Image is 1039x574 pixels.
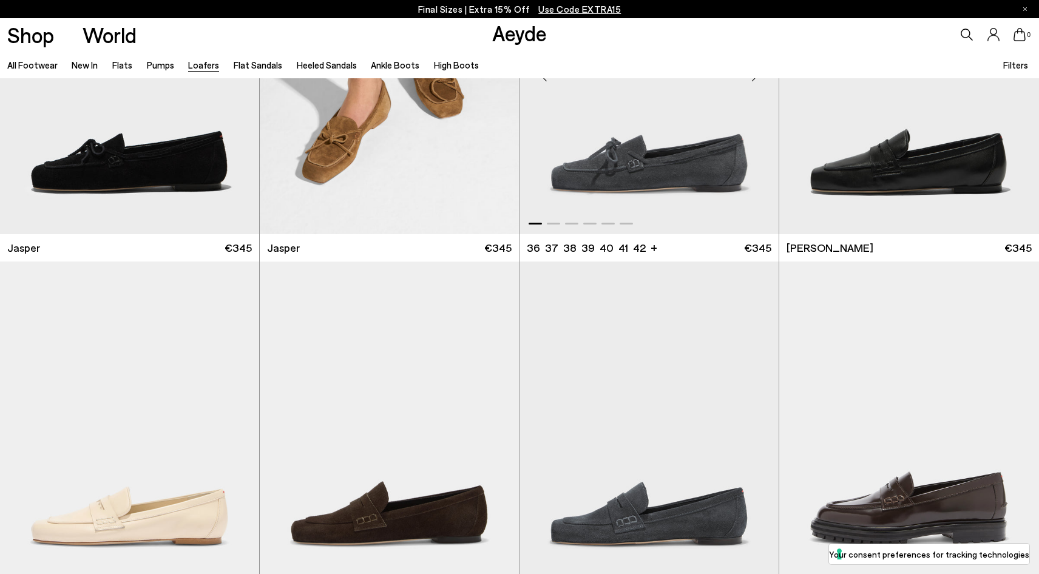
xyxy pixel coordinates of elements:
span: Navigate to /collections/ss25-final-sizes [538,4,621,15]
span: Filters [1003,59,1028,70]
ul: variant [527,240,642,255]
li: 42 [633,240,646,255]
a: Shop [7,24,54,46]
a: All Footwear [7,59,58,70]
span: €345 [744,240,771,255]
li: 37 [545,240,558,255]
span: €345 [225,240,252,255]
a: [PERSON_NAME] €345 [779,234,1039,262]
li: 40 [600,240,614,255]
a: Flat Sandals [234,59,282,70]
span: [PERSON_NAME] [787,240,873,255]
label: Your consent preferences for tracking technologies [829,548,1029,561]
a: World [83,24,137,46]
a: Pumps [147,59,174,70]
span: Jasper [267,240,300,255]
a: Flats [112,59,132,70]
li: 39 [581,240,595,255]
a: Loafers [188,59,219,70]
li: 36 [527,240,540,255]
span: €345 [1004,240,1032,255]
a: 36 37 38 39 40 41 42 + €345 [519,234,779,262]
button: Your consent preferences for tracking technologies [829,544,1029,564]
li: 38 [563,240,577,255]
p: Final Sizes | Extra 15% Off [418,2,621,17]
a: Jasper €345 [260,234,519,262]
span: €345 [484,240,512,255]
a: High Boots [434,59,479,70]
a: Heeled Sandals [297,59,357,70]
span: 0 [1026,32,1032,38]
a: Ankle Boots [371,59,419,70]
span: Jasper [7,240,40,255]
a: 0 [1014,28,1026,41]
a: Aeyde [492,20,547,46]
li: + [651,239,657,255]
a: New In [72,59,98,70]
li: 41 [618,240,628,255]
